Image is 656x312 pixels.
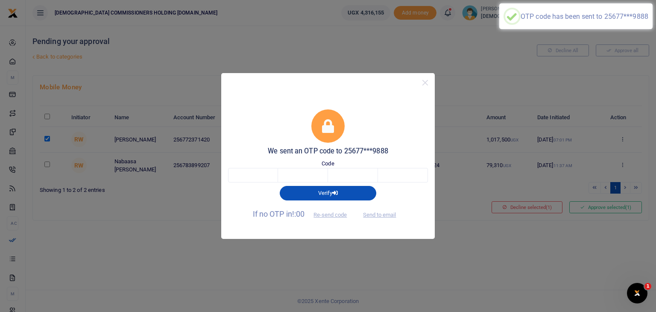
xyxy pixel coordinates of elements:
[521,12,648,21] div: OTP code has been sent to 25677***9888
[644,283,651,290] span: 1
[228,147,428,156] h5: We sent an OTP code to 25677***9888
[253,209,354,218] span: If no OTP in
[292,209,305,218] span: !:00
[627,283,647,303] iframe: Intercom live chat
[280,186,376,200] button: Verify
[419,77,431,89] button: Close
[322,159,334,168] label: Code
